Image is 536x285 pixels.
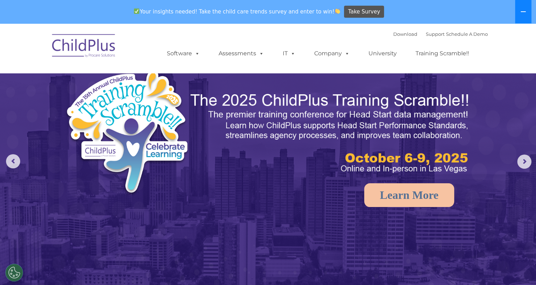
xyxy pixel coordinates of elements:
[393,31,488,37] font: |
[5,264,23,281] button: Cookies Settings
[276,46,303,61] a: IT
[131,5,343,18] span: Your insights needed! Take the child care trends survey and enter to win!
[393,31,417,37] a: Download
[98,47,120,52] span: Last name
[134,9,139,14] img: ✅
[364,183,454,207] a: Learn More
[160,46,207,61] a: Software
[335,9,340,14] img: 👏
[446,31,488,37] a: Schedule A Demo
[361,46,404,61] a: University
[408,46,476,61] a: Training Scramble!!
[344,6,384,18] a: Take Survey
[98,76,129,81] span: Phone number
[426,31,445,37] a: Support
[211,46,271,61] a: Assessments
[49,29,119,65] img: ChildPlus by Procare Solutions
[348,6,380,18] span: Take Survey
[307,46,357,61] a: Company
